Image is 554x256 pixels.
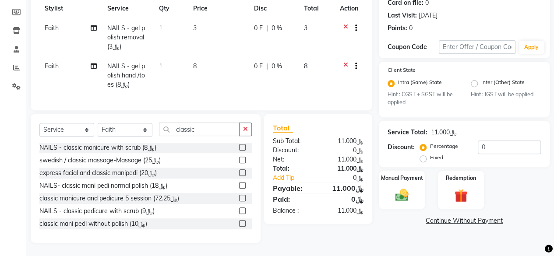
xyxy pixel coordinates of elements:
[39,143,156,152] div: NAILS - classic manicure with scrub (﷼8)
[266,137,318,146] div: Sub Total:
[388,128,427,137] div: Service Total:
[409,24,413,33] div: 0
[266,183,318,193] div: Payable:
[266,164,318,173] div: Total:
[391,187,413,203] img: _cash.svg
[266,24,268,33] span: |
[327,173,370,182] div: ﷼0
[388,24,407,33] div: Points:
[318,183,370,193] div: ﷼11.000
[430,142,458,150] label: Percentage
[471,91,541,98] small: Hint : IGST will be applied
[266,62,268,71] span: |
[388,143,415,152] div: Discount:
[430,154,443,161] label: Fixed
[318,164,370,173] div: ﷼11.000
[431,128,457,137] div: ﷼11.000
[381,174,423,182] label: Manual Payment
[388,66,416,74] label: Client State
[398,78,442,89] label: Intra (Same) State
[45,24,59,32] span: Faith
[39,194,179,203] div: classic manicure and pedicure 5 session (﷼72.25)
[159,24,162,32] span: 1
[272,62,282,71] span: 0 %
[107,24,145,50] span: NAILS - gel polish removal (﷼3)
[318,137,370,146] div: ﷼11.000
[381,216,548,225] a: Continue Without Payment
[439,40,515,54] input: Enter Offer / Coupon Code
[266,146,318,155] div: Discount:
[193,62,197,70] span: 8
[272,24,282,33] span: 0 %
[266,206,318,215] div: Balance :
[39,168,157,178] div: express facial and classic manipedi (﷼20)
[304,24,307,32] span: 3
[266,173,327,182] a: Add Tip
[446,174,476,182] label: Redemption
[107,62,145,88] span: NAILS - gel polish hand /toes (﷼8)
[39,207,155,216] div: NAILS - classic pedicure with scrub (﷼9)
[388,91,458,107] small: Hint : CGST + SGST will be applied
[39,181,167,190] div: NAILS- classic mani pedi normal polish (﷼18)
[193,24,197,32] span: 3
[318,206,370,215] div: ﷼11.000
[159,123,240,136] input: Search or Scan
[450,187,472,203] img: _gift.svg
[266,155,318,164] div: Net:
[481,78,525,89] label: Inter (Other) State
[39,156,161,165] div: swedish / classic massage-Massage (﷼25)
[159,62,162,70] span: 1
[254,62,263,71] span: 0 F
[39,219,147,228] div: classic mani pedi without polish (﷼10)
[273,123,293,133] span: Total
[304,62,307,70] span: 8
[519,41,544,54] button: Apply
[419,11,438,20] div: [DATE]
[388,42,439,52] div: Coupon Code
[318,194,370,204] div: ﷼0
[388,11,417,20] div: Last Visit:
[266,194,318,204] div: Paid:
[254,24,263,33] span: 0 F
[318,155,370,164] div: ﷼11.000
[45,62,59,70] span: Faith
[318,146,370,155] div: ﷼0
